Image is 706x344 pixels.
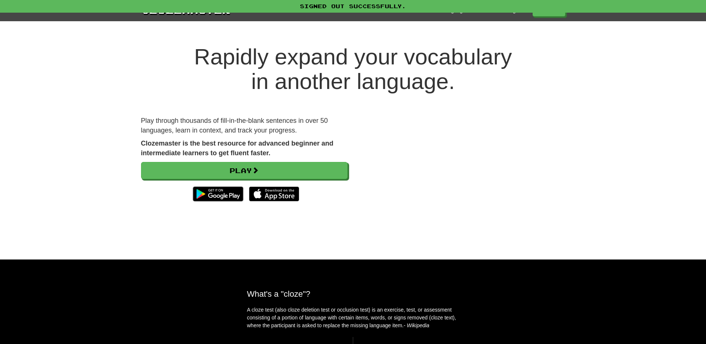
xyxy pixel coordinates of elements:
a: Play [141,162,348,179]
p: Play through thousands of fill-in-the-blank sentences in over 50 languages, learn in context, and... [141,116,348,135]
h2: What's a "cloze"? [247,289,459,299]
p: A cloze test (also cloze deletion test or occlusion test) is an exercise, test, or assessment con... [247,306,459,329]
img: Download_on_the_App_Store_Badge_US-UK_135x40-25178aeef6eb6b83b96f5f2d004eda3bffbb37122de64afbaef7... [249,187,299,201]
img: Get it on Google Play [189,183,247,205]
strong: Clozemaster is the best resource for advanced beginner and intermediate learners to get fluent fa... [141,140,333,157]
em: - Wikipedia [404,322,429,328]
